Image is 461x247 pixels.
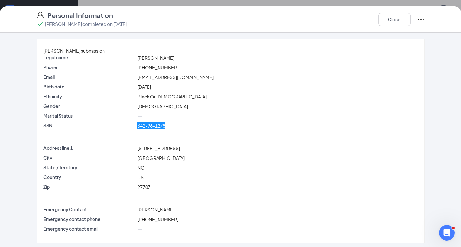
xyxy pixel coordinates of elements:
[137,94,207,99] span: Black Or [DEMOGRAPHIC_DATA]
[43,83,135,90] p: Birth date
[137,103,188,109] span: [DEMOGRAPHIC_DATA]
[43,54,135,61] p: Legal name
[43,216,135,222] p: Emergency contact phone
[137,113,142,119] span: --
[137,207,174,212] span: [PERSON_NAME]
[378,13,411,26] button: Close
[43,122,135,129] p: SSN
[137,226,142,232] span: --
[37,11,44,19] svg: User
[137,123,165,129] span: 342-96-1278
[417,15,425,23] svg: Ellipses
[43,183,135,190] p: Zip
[137,216,178,222] span: [PHONE_NUMBER]
[137,174,144,180] span: US
[137,145,180,151] span: [STREET_ADDRESS]
[43,164,135,170] p: State / Territory
[43,174,135,180] p: Country
[48,11,113,20] h4: Personal Information
[43,48,105,54] span: [PERSON_NAME] submission
[43,206,135,212] p: Emergency Contact
[137,184,150,190] span: 27707
[43,145,135,151] p: Address line 1
[43,93,135,99] p: Ethnicity
[43,74,135,80] p: Email
[439,225,455,241] iframe: Intercom live chat
[137,165,144,170] span: NC
[43,225,135,232] p: Emergency contact email
[137,74,214,80] span: [EMAIL_ADDRESS][DOMAIN_NAME]
[43,103,135,109] p: Gender
[37,20,44,28] svg: Checkmark
[137,65,178,70] span: [PHONE_NUMBER]
[45,21,127,27] p: [PERSON_NAME] completed on [DATE]
[43,112,135,119] p: Marital Status
[137,155,185,161] span: [GEOGRAPHIC_DATA]
[43,154,135,161] p: City
[137,84,151,90] span: [DATE]
[137,55,174,61] span: [PERSON_NAME]
[43,64,135,70] p: Phone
